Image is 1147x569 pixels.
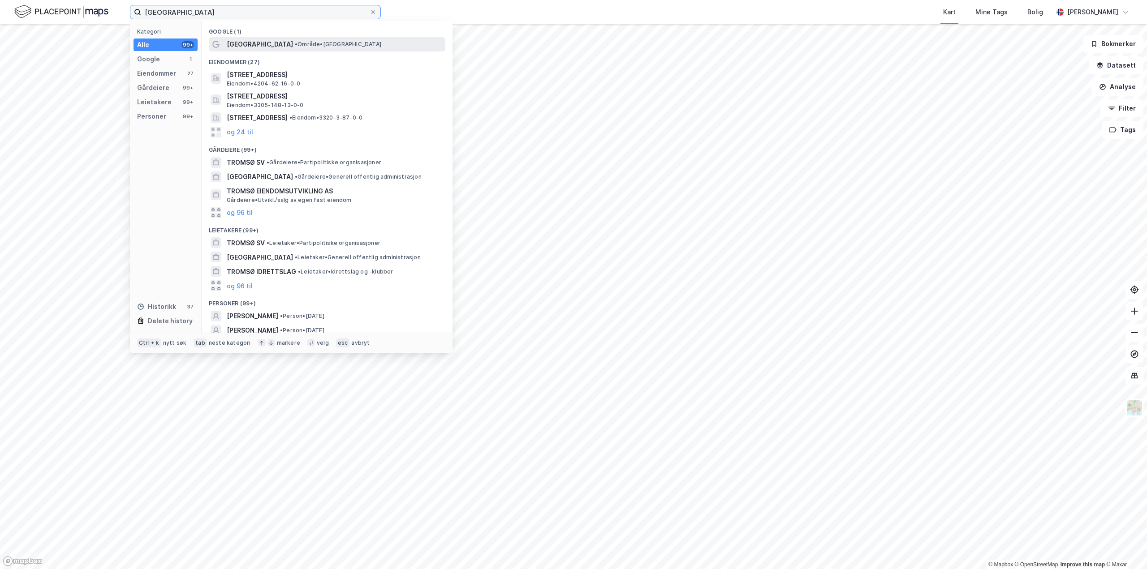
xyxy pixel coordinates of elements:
div: 27 [187,70,194,77]
div: Leietakere [137,97,172,107]
span: • [295,173,298,180]
div: Delete history [148,316,193,326]
div: Google (1) [202,21,453,37]
iframe: Chat Widget [1102,526,1147,569]
div: Kategori [137,28,198,35]
a: Mapbox homepage [3,556,42,566]
div: 37 [187,303,194,310]
span: TROMSØ SV [227,238,265,248]
div: neste kategori [209,339,251,347]
span: [GEOGRAPHIC_DATA] [227,171,293,182]
button: og 24 til [227,127,253,137]
span: Gårdeiere • Partipolitiske organisasjoner [267,159,381,166]
button: Datasett [1089,56,1143,74]
span: [GEOGRAPHIC_DATA] [227,39,293,50]
div: Mine Tags [975,7,1008,17]
div: tab [194,338,207,347]
span: Leietaker • Generell offentlig administrasjon [295,254,421,261]
a: Improve this map [1061,561,1105,568]
input: Søk på adresse, matrikkel, gårdeiere, leietakere eller personer [141,5,370,19]
div: esc [336,338,350,347]
button: Tags [1102,121,1143,139]
div: Gårdeiere [137,82,169,93]
span: Område • [GEOGRAPHIC_DATA] [295,41,381,48]
span: Eiendom • 3320-3-87-0-0 [289,114,362,121]
span: TROMSØ SV [227,157,265,168]
span: Eiendom • 4204-62-16-0-0 [227,80,300,87]
div: Bolig [1027,7,1043,17]
div: 99+ [181,41,194,48]
span: Leietaker • Idrettslag og -klubber [298,268,393,275]
span: • [295,254,298,261]
div: velg [317,339,329,347]
span: • [295,41,298,47]
span: • [280,327,283,334]
button: Analyse [1091,78,1143,96]
img: Z [1126,399,1143,416]
div: Personer [137,111,166,122]
div: Eiendommer [137,68,176,79]
div: Kontrollprogram for chat [1102,526,1147,569]
div: Kart [943,7,956,17]
span: [PERSON_NAME] [227,325,278,336]
a: Mapbox [988,561,1013,568]
span: Eiendom • 3305-148-13-0-0 [227,102,304,109]
div: 99+ [181,113,194,120]
span: TROMSØ EIENDOMSUTVIKLING AS [227,186,442,197]
div: Ctrl + k [137,338,161,347]
div: 99+ [181,84,194,91]
div: Personer (99+) [202,293,453,309]
button: og 96 til [227,280,253,291]
div: Historikk [137,301,176,312]
span: Person • [DATE] [280,327,324,334]
a: OpenStreetMap [1015,561,1058,568]
span: Person • [DATE] [280,312,324,320]
span: Leietaker • Partipolitiske organisasjoner [267,240,380,247]
span: [STREET_ADDRESS] [227,112,288,123]
img: logo.f888ab2527a4732fd821a326f86c7f29.svg [14,4,108,20]
button: Bokmerker [1083,35,1143,53]
button: Filter [1100,99,1143,117]
div: markere [277,339,300,347]
span: Gårdeiere • Generell offentlig administrasjon [295,173,422,180]
div: Eiendommer (27) [202,51,453,68]
span: • [298,268,301,275]
div: Leietakere (99+) [202,220,453,236]
div: 99+ [181,98,194,106]
div: [PERSON_NAME] [1067,7,1118,17]
div: avbryt [351,339,370,347]
span: • [267,159,269,166]
span: Gårdeiere • Utvikl./salg av egen fast eiendom [227,197,352,204]
div: Gårdeiere (99+) [202,139,453,155]
span: [PERSON_NAME] [227,311,278,321]
div: Google [137,54,160,64]
div: 1 [187,56,194,63]
div: nytt søk [163,339,187,347]
span: [STREET_ADDRESS] [227,69,442,80]
span: [STREET_ADDRESS] [227,91,442,102]
span: • [289,114,292,121]
div: Alle [137,39,149,50]
span: [GEOGRAPHIC_DATA] [227,252,293,263]
span: • [280,312,283,319]
span: • [267,240,269,246]
button: og 96 til [227,207,253,218]
span: TROMSØ IDRETTSLAG [227,266,296,277]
